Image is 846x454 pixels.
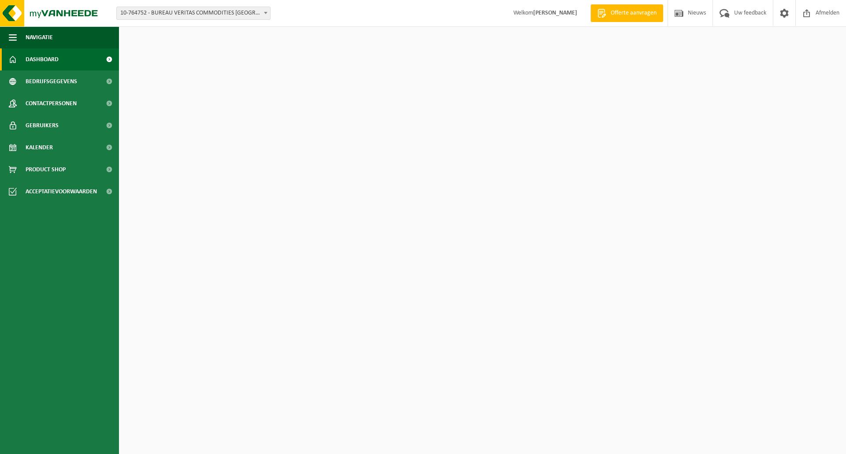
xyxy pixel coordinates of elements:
span: Contactpersonen [26,92,77,114]
span: Acceptatievoorwaarden [26,181,97,203]
strong: [PERSON_NAME] [533,10,577,16]
span: 10-764752 - BUREAU VERITAS COMMODITIES ANTWERP NV - ANTWERPEN [117,7,270,19]
span: Navigatie [26,26,53,48]
span: Dashboard [26,48,59,70]
span: Offerte aanvragen [609,9,659,18]
span: Product Shop [26,159,66,181]
span: 10-764752 - BUREAU VERITAS COMMODITIES ANTWERP NV - ANTWERPEN [116,7,271,20]
a: Offerte aanvragen [590,4,663,22]
span: Gebruikers [26,114,59,137]
span: Kalender [26,137,53,159]
span: Bedrijfsgegevens [26,70,77,92]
